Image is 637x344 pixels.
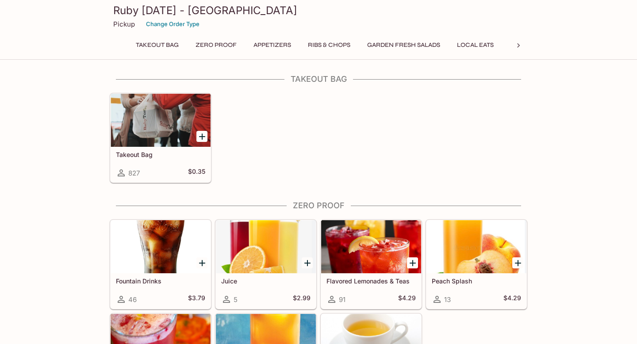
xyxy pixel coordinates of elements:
[131,39,184,51] button: Takeout Bag
[116,277,205,285] h5: Fountain Drinks
[432,277,521,285] h5: Peach Splash
[302,257,313,268] button: Add Juice
[188,294,205,305] h5: $3.79
[110,74,527,84] h4: Takeout Bag
[398,294,416,305] h5: $4.29
[503,294,521,305] h5: $4.29
[321,220,422,309] a: Flavored Lemonades & Teas91$4.29
[110,220,211,309] a: Fountain Drinks46$3.79
[362,39,445,51] button: Garden Fresh Salads
[339,295,345,304] span: 91
[110,93,211,183] a: Takeout Bag827$0.35
[128,169,140,177] span: 827
[303,39,355,51] button: Ribs & Chops
[221,277,311,285] h5: Juice
[321,220,421,273] div: Flavored Lemonades & Teas
[188,168,205,178] h5: $0.35
[426,220,526,273] div: Peach Splash
[216,220,316,273] div: Juice
[191,39,242,51] button: Zero Proof
[111,94,211,147] div: Takeout Bag
[196,257,207,268] button: Add Fountain Drinks
[128,295,137,304] span: 46
[113,4,524,17] h3: Ruby [DATE] - [GEOGRAPHIC_DATA]
[506,39,545,51] button: Chicken
[249,39,296,51] button: Appetizers
[196,131,207,142] button: Add Takeout Bag
[426,220,527,309] a: Peach Splash13$4.29
[215,220,316,309] a: Juice5$2.99
[512,257,523,268] button: Add Peach Splash
[407,257,418,268] button: Add Flavored Lemonades & Teas
[111,220,211,273] div: Fountain Drinks
[452,39,499,51] button: Local Eats
[116,151,205,158] h5: Takeout Bag
[234,295,238,304] span: 5
[113,20,135,28] p: Pickup
[444,295,451,304] span: 13
[110,201,527,210] h4: Zero Proof
[293,294,311,305] h5: $2.99
[326,277,416,285] h5: Flavored Lemonades & Teas
[142,17,203,31] button: Change Order Type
